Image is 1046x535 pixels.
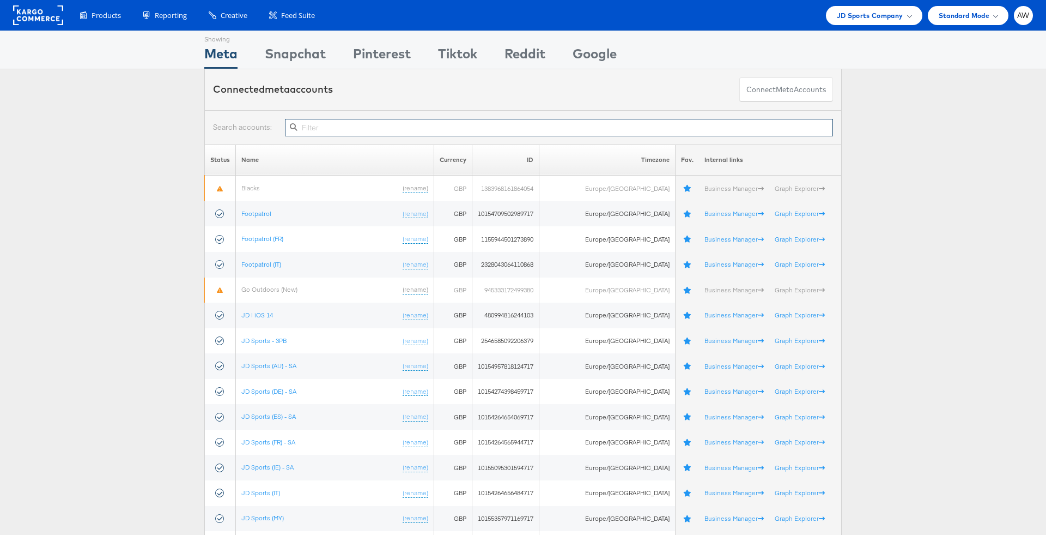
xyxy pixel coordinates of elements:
[775,336,825,345] a: Graph Explorer
[434,506,472,532] td: GBP
[403,463,428,472] a: (rename)
[539,379,675,405] td: Europe/[GEOGRAPHIC_DATA]
[434,278,472,303] td: GBP
[92,10,121,21] span: Products
[472,455,539,480] td: 10155095301594717
[472,430,539,455] td: 10154264565944717
[775,286,825,294] a: Graph Explorer
[241,184,260,192] a: Blacks
[241,387,296,395] a: JD Sports (DE) - SA
[204,31,238,44] div: Showing
[241,285,297,293] a: Go Outdoors (New)
[775,514,825,522] a: Graph Explorer
[704,413,764,421] a: Business Manager
[221,10,247,21] span: Creative
[472,176,539,201] td: 1383968161864054
[281,10,315,21] span: Feed Suite
[539,430,675,455] td: Europe/[GEOGRAPHIC_DATA]
[241,463,294,471] a: JD Sports (IE) - SA
[403,311,428,320] a: (rename)
[539,201,675,227] td: Europe/[GEOGRAPHIC_DATA]
[539,278,675,303] td: Europe/[GEOGRAPHIC_DATA]
[472,506,539,532] td: 10155357971169717
[472,252,539,278] td: 2328043064110868
[236,145,434,176] th: Name
[403,489,428,498] a: (rename)
[265,83,290,95] span: meta
[775,413,825,421] a: Graph Explorer
[403,209,428,219] a: (rename)
[775,311,825,319] a: Graph Explorer
[573,44,617,69] div: Google
[472,278,539,303] td: 945333172499380
[472,353,539,379] td: 10154957818124717
[704,260,764,268] a: Business Manager
[539,226,675,252] td: Europe/[GEOGRAPHIC_DATA]
[775,260,825,268] a: Graph Explorer
[241,260,281,268] a: Footpatrol (IT)
[704,336,764,345] a: Business Manager
[434,176,472,201] td: GBP
[434,303,472,328] td: GBP
[403,184,428,193] a: (rename)
[472,145,539,176] th: ID
[434,145,472,176] th: Currency
[403,438,428,447] a: (rename)
[472,226,539,252] td: 1155944501273890
[775,209,825,218] a: Graph Explorer
[775,362,825,370] a: Graph Explorer
[353,44,411,69] div: Pinterest
[739,77,833,102] button: ConnectmetaAccounts
[704,311,764,319] a: Business Manager
[434,455,472,480] td: GBP
[704,514,764,522] a: Business Manager
[204,44,238,69] div: Meta
[434,480,472,506] td: GBP
[539,303,675,328] td: Europe/[GEOGRAPHIC_DATA]
[704,362,764,370] a: Business Manager
[775,438,825,446] a: Graph Explorer
[704,438,764,446] a: Business Manager
[434,430,472,455] td: GBP
[539,176,675,201] td: Europe/[GEOGRAPHIC_DATA]
[403,362,428,371] a: (rename)
[155,10,187,21] span: Reporting
[205,145,236,176] th: Status
[775,489,825,497] a: Graph Explorer
[403,285,428,294] a: (rename)
[241,209,271,218] a: Footpatrol
[539,480,675,506] td: Europe/[GEOGRAPHIC_DATA]
[241,438,295,446] a: JD Sports (FR) - SA
[403,260,428,269] a: (rename)
[403,514,428,523] a: (rename)
[241,489,280,497] a: JD Sports (IT)
[472,328,539,354] td: 2546585092206379
[213,82,333,97] div: Connected accounts
[775,235,825,243] a: Graph Explorer
[472,303,539,328] td: 480994816244103
[434,379,472,405] td: GBP
[265,44,326,69] div: Snapchat
[539,506,675,532] td: Europe/[GEOGRAPHIC_DATA]
[1017,12,1030,19] span: AW
[403,387,428,396] a: (rename)
[438,44,477,69] div: Tiktok
[775,464,825,472] a: Graph Explorer
[472,480,539,506] td: 10154264656484717
[704,184,764,193] a: Business Manager
[837,10,903,21] span: JD Sports Company
[403,235,428,244] a: (rename)
[539,252,675,278] td: Europe/[GEOGRAPHIC_DATA]
[704,387,764,395] a: Business Manager
[704,235,764,243] a: Business Manager
[704,464,764,472] a: Business Manager
[434,328,472,354] td: GBP
[434,353,472,379] td: GBP
[285,119,833,136] input: Filter
[434,226,472,252] td: GBP
[504,44,545,69] div: Reddit
[539,455,675,480] td: Europe/[GEOGRAPHIC_DATA]
[434,404,472,430] td: GBP
[403,336,428,346] a: (rename)
[539,145,675,176] th: Timezone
